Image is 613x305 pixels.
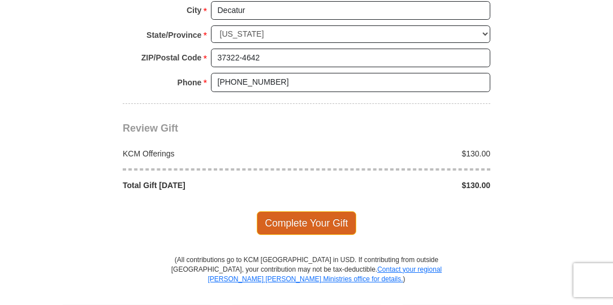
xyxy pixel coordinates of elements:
[306,148,497,159] div: $130.00
[146,27,201,43] strong: State/Province
[178,75,202,90] strong: Phone
[306,180,497,191] div: $130.00
[123,123,178,134] span: Review Gift
[257,211,357,235] span: Complete Your Gift
[171,255,442,304] p: (All contributions go to KCM [GEOGRAPHIC_DATA] in USD. If contributing from outside [GEOGRAPHIC_D...
[187,2,201,18] strong: City
[117,148,307,159] div: KCM Offerings
[141,50,202,66] strong: ZIP/Postal Code
[117,180,307,191] div: Total Gift [DATE]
